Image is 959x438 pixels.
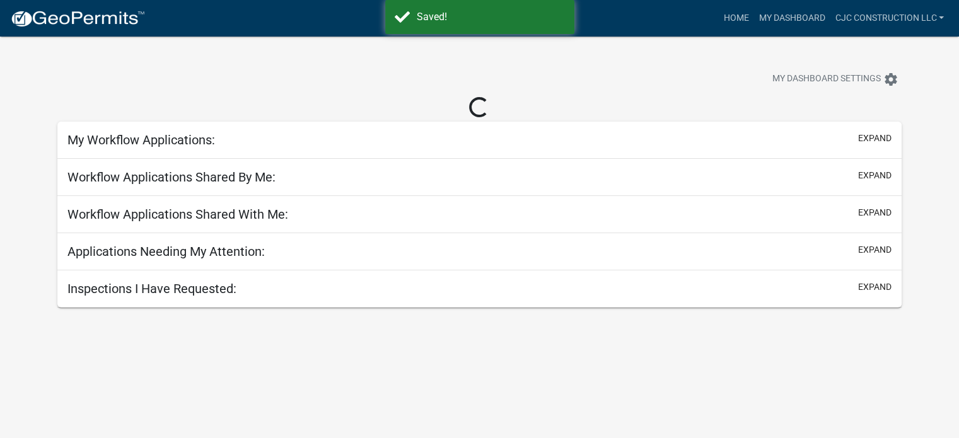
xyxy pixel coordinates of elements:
[718,6,753,30] a: Home
[67,132,215,147] h5: My Workflow Applications:
[417,9,565,25] div: Saved!
[858,206,892,219] button: expand
[753,6,830,30] a: My Dashboard
[830,6,949,30] a: CJC Construction LLC
[858,280,892,294] button: expand
[67,207,288,222] h5: Workflow Applications Shared With Me:
[858,132,892,145] button: expand
[883,72,898,87] i: settings
[67,244,265,259] h5: Applications Needing My Attention:
[67,170,276,185] h5: Workflow Applications Shared By Me:
[762,67,909,91] button: My Dashboard Settingssettings
[858,169,892,182] button: expand
[858,243,892,256] button: expand
[772,72,881,87] span: My Dashboard Settings
[67,281,236,296] h5: Inspections I Have Requested:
